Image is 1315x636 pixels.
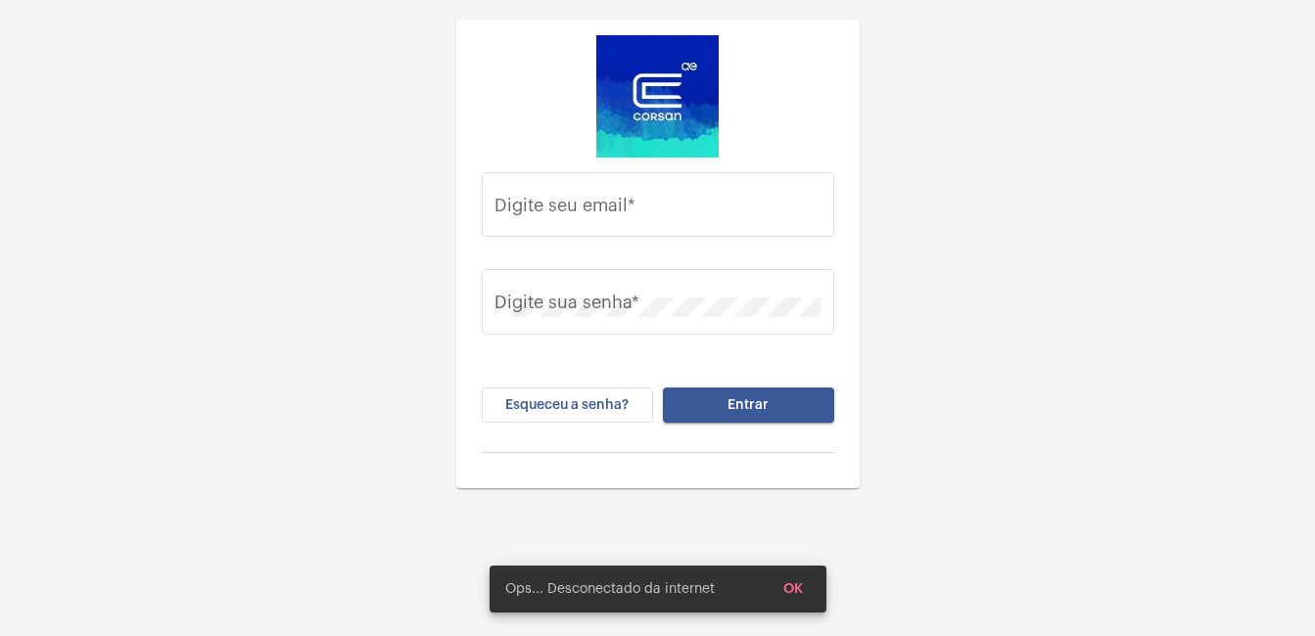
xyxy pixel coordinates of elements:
[505,579,715,599] span: Ops... Desconectado da internet
[768,571,819,607] button: OK
[663,387,834,423] button: Entrar
[728,398,769,412] span: Entrar
[482,387,653,423] button: Esqueceu a senha?
[596,35,719,158] img: d4669ae0-8c07-2337-4f67-34b0df7f5ae4.jpeg
[505,398,629,412] span: Esqueceu a senha?
[783,582,803,596] span: OK
[494,200,821,219] input: Digite seu email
